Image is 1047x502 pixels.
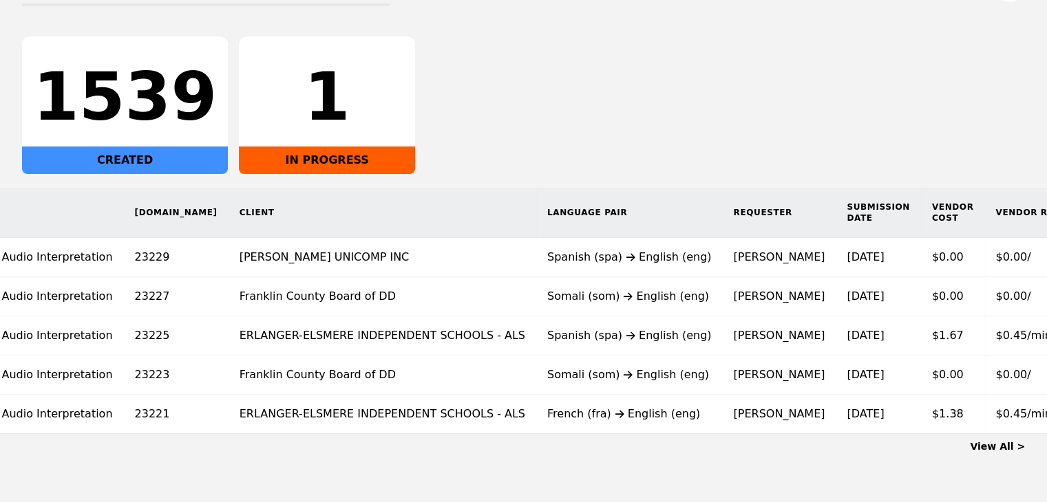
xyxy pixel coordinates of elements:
[536,188,723,238] th: Language Pair
[995,368,1030,381] span: $0.00/
[722,356,836,395] td: [PERSON_NAME]
[722,188,836,238] th: Requester
[921,238,985,277] td: $0.00
[847,368,884,381] time: [DATE]
[124,188,229,238] th: [DOMAIN_NAME]
[995,250,1030,263] span: $0.00/
[921,277,985,316] td: $0.00
[970,441,1025,452] a: View All >
[229,356,536,395] td: Franklin County Board of DD
[547,288,712,305] div: Somali (som) English (eng)
[229,238,536,277] td: [PERSON_NAME] UNICOMP INC
[547,367,712,383] div: Somali (som) English (eng)
[239,146,415,174] div: IN PROGRESS
[722,277,836,316] td: [PERSON_NAME]
[995,290,1030,303] span: $0.00/
[921,356,985,395] td: $0.00
[722,395,836,434] td: [PERSON_NAME]
[722,316,836,356] td: [PERSON_NAME]
[547,406,712,422] div: French (fra) English (eng)
[921,395,985,434] td: $1.38
[921,316,985,356] td: $1.67
[229,277,536,316] td: Franklin County Board of DD
[547,327,712,344] div: Spanish (spa) English (eng)
[229,188,536,238] th: Client
[229,316,536,356] td: ERLANGER-ELSMERE INDEPENDENT SCHOOLS - ALS
[124,277,229,316] td: 23227
[722,238,836,277] td: [PERSON_NAME]
[847,290,884,303] time: [DATE]
[847,407,884,420] time: [DATE]
[33,64,217,130] div: 1539
[124,395,229,434] td: 23221
[124,238,229,277] td: 23229
[250,64,404,130] div: 1
[547,249,712,265] div: Spanish (spa) English (eng)
[836,188,920,238] th: Submission Date
[124,316,229,356] td: 23225
[921,188,985,238] th: Vendor Cost
[124,356,229,395] td: 23223
[22,146,228,174] div: CREATED
[847,329,884,342] time: [DATE]
[229,395,536,434] td: ERLANGER-ELSMERE INDEPENDENT SCHOOLS - ALS
[847,250,884,263] time: [DATE]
